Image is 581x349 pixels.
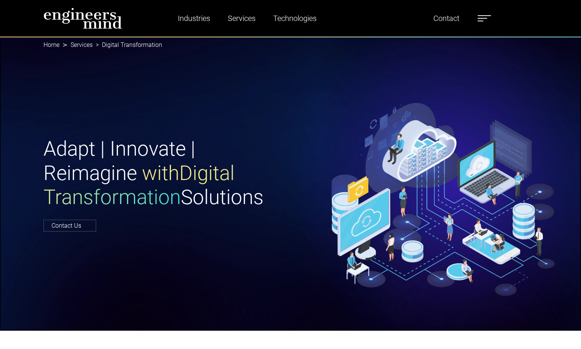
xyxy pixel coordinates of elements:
span: with Digital Transformation [43,161,235,209]
h1: Adapt | Innovate | Reimagine Solutions [43,137,286,210]
a: Services [71,41,93,48]
li: Digital Transformation [93,40,162,50]
a: Contact Us [43,220,96,232]
a: Contact [430,10,462,27]
a: Home [43,41,60,48]
a: Industries [175,10,213,27]
img: logo [43,8,122,29]
a: Technologies [270,10,320,27]
nav: breadcrumb [43,37,538,53]
a: Services [225,10,259,27]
